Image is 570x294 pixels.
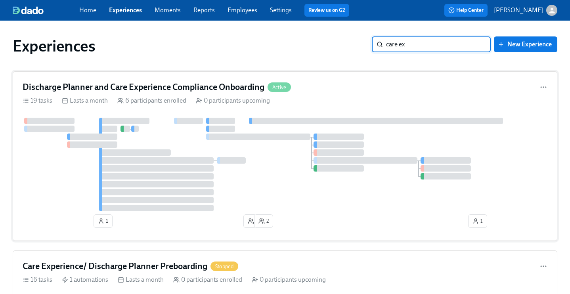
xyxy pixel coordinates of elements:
button: 2 [243,214,262,228]
span: Active [268,84,291,90]
button: [PERSON_NAME] [494,5,557,16]
div: 6 participants enrolled [117,96,186,105]
span: 1 [472,217,483,225]
div: Lasts a month [62,96,108,105]
div: 0 participants upcoming [196,96,270,105]
button: 1 [94,214,113,228]
a: Settings [270,6,292,14]
h4: Discharge Planner and Care Experience Compliance Onboarding [23,81,264,93]
button: Review us on G2 [304,4,349,17]
div: 16 tasks [23,275,52,284]
button: New Experience [494,36,557,52]
a: Review us on G2 [308,6,345,14]
button: 1 [468,214,487,228]
input: Search by name [386,36,491,52]
span: 1 [98,217,108,225]
h1: Experiences [13,36,96,55]
a: Home [79,6,96,14]
span: New Experience [499,40,552,48]
a: Discharge Planner and Care Experience Compliance OnboardingActive19 tasks Lasts a month 6 partici... [13,71,557,241]
div: 0 participants enrolled [173,275,242,284]
a: dado [13,6,79,14]
span: 2 [248,217,258,225]
span: Help Center [448,6,484,14]
button: 2 [254,214,273,228]
img: dado [13,6,44,14]
span: 2 [258,217,269,225]
div: Lasts a month [118,275,164,284]
button: Help Center [444,4,488,17]
div: 19 tasks [23,96,52,105]
p: [PERSON_NAME] [494,6,543,15]
div: 0 participants upcoming [252,275,326,284]
a: Experiences [109,6,142,14]
a: Moments [155,6,181,14]
a: Reports [193,6,215,14]
a: Employees [228,6,257,14]
span: Stopped [210,263,238,269]
h4: Care Experience/ Discharge Planner Preboarding [23,260,207,272]
div: 1 automations [62,275,108,284]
